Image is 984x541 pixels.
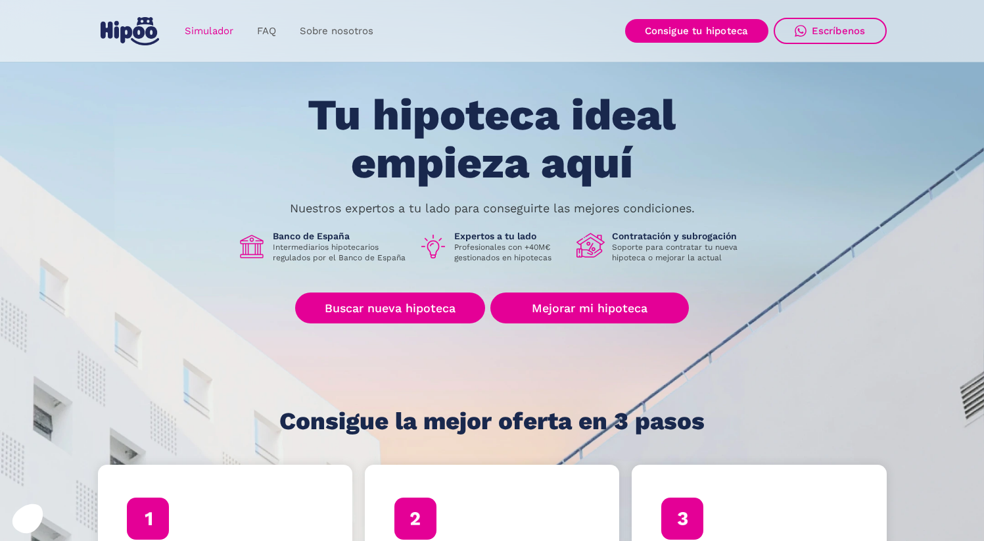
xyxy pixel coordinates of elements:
a: Consigue tu hipoteca [625,19,768,43]
div: Escríbenos [812,25,866,37]
a: Buscar nueva hipoteca [295,293,485,323]
h1: Expertos a tu lado [454,230,566,242]
h1: Tu hipoteca ideal empieza aquí [243,91,741,187]
h1: Consigue la mejor oferta en 3 pasos [279,408,705,435]
h1: Banco de España [273,230,408,242]
a: Sobre nosotros [288,18,385,44]
p: Nuestros expertos a tu lado para conseguirte las mejores condiciones. [290,203,695,214]
p: Soporte para contratar tu nueva hipoteca o mejorar la actual [612,242,747,263]
a: Mejorar mi hipoteca [490,293,688,323]
a: Escríbenos [774,18,887,44]
a: FAQ [245,18,288,44]
a: Simulador [173,18,245,44]
p: Intermediarios hipotecarios regulados por el Banco de España [273,242,408,263]
a: home [98,12,162,51]
h1: Contratación y subrogación [612,230,747,242]
p: Profesionales con +40M€ gestionados en hipotecas [454,242,566,263]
